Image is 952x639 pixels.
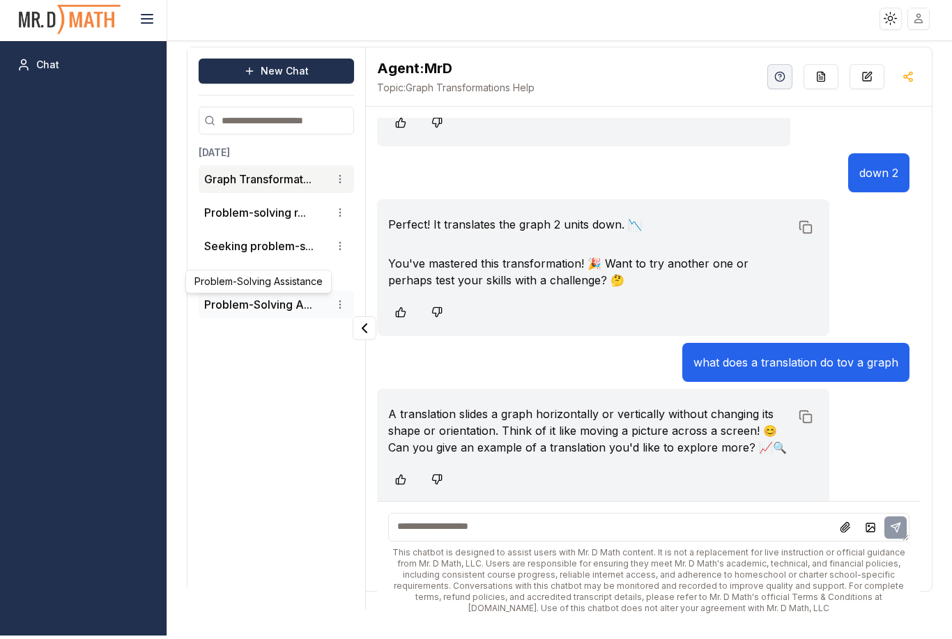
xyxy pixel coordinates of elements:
span: Chat [36,61,59,75]
button: Collapse panel [353,320,376,344]
button: Seeking problem-s... [204,241,314,258]
img: placeholder-user.jpg [909,12,929,32]
h3: [DATE] [199,149,354,163]
p: Perfect! It translates the graph 2 units down. 📉 [388,220,790,236]
button: Graph Transformat... [204,174,312,191]
a: Chat [11,56,155,81]
button: Conversation options [332,300,348,316]
button: Problem-Solving A... [204,300,312,316]
button: Conversation options [332,174,348,191]
h2: MrD [377,62,535,82]
button: New Chat [199,62,354,87]
button: Re-Fill Questions [804,68,838,93]
button: Problem-solving r... [204,208,306,224]
img: PromptOwl [17,4,122,41]
div: Problem-Solving Assistance [185,273,332,297]
p: down 2 [859,168,898,185]
button: Help Videos [767,68,792,93]
button: Conversation options [332,208,348,224]
p: what does a translation do tov a graph [693,357,898,374]
p: A translation slides a graph horizontally or vertically without changing its shape or orientation... [388,409,790,459]
p: You've mastered this transformation! 🎉 Want to try another one or perhaps test your skills with a... [388,259,790,292]
button: Conversation options [332,241,348,258]
span: Graph Transformations Help [377,84,535,98]
div: This chatbot is designed to assist users with Mr. D Math content. It is not a replacement for liv... [388,551,909,617]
